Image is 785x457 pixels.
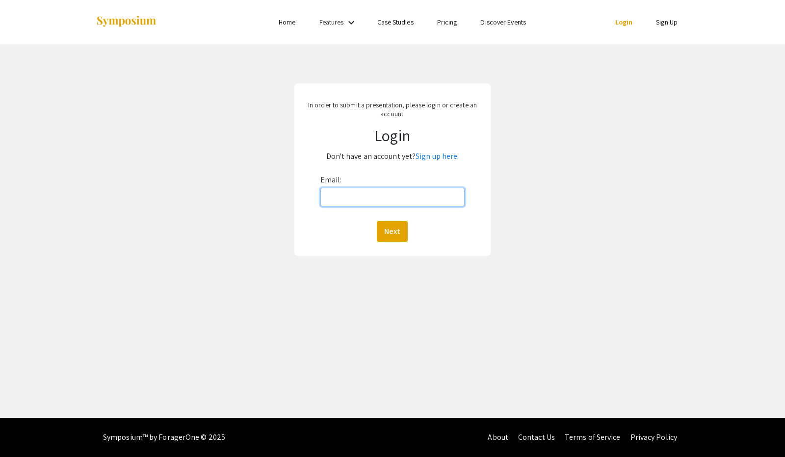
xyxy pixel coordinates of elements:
[103,418,225,457] div: Symposium™ by ForagerOne © 2025
[302,149,483,164] p: Don't have an account yet?
[480,18,526,26] a: Discover Events
[565,432,621,442] a: Terms of Service
[615,18,633,26] a: Login
[7,413,42,450] iframe: Chat
[302,101,483,118] p: In order to submit a presentation, please login or create an account.
[630,432,677,442] a: Privacy Policy
[320,172,342,188] label: Email:
[437,18,457,26] a: Pricing
[345,17,357,28] mat-icon: Expand Features list
[488,432,508,442] a: About
[279,18,295,26] a: Home
[319,18,344,26] a: Features
[377,221,408,242] button: Next
[302,126,483,145] h1: Login
[518,432,555,442] a: Contact Us
[377,18,414,26] a: Case Studies
[656,18,678,26] a: Sign Up
[96,15,157,28] img: Symposium by ForagerOne
[416,151,459,161] a: Sign up here.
